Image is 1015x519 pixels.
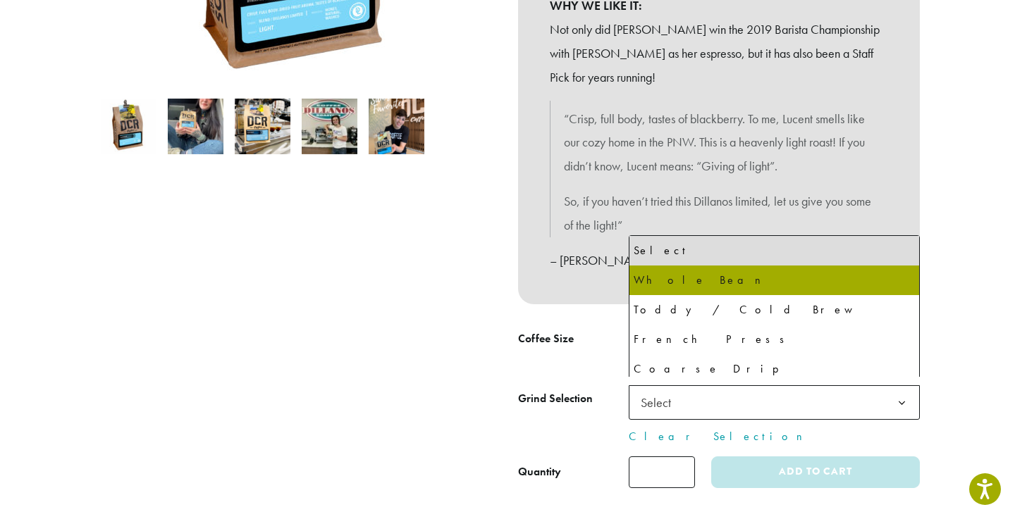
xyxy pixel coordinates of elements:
[634,329,915,350] div: French Press
[564,189,874,237] p: So, if you haven’t tried this Dillanos limited, let us give you some of the light!”
[550,249,888,273] p: – [PERSON_NAME], Customer Success Rep
[369,99,424,154] img: Sams Favorite Dillanos Coffee
[564,107,874,178] p: “Crisp, full body, tastes of blackberry. To me, Lucent smells like our cozy home in the PNW. This...
[629,385,920,420] span: Select
[518,389,629,409] label: Grind Selection
[634,358,915,380] div: Coarse Drip
[634,299,915,320] div: Toddy / Cold Brew
[635,389,685,416] span: Select
[518,463,561,480] div: Quantity
[518,329,629,349] label: Coffee Size
[711,456,920,488] button: Add to cart
[235,99,290,154] img: Lucent - Image 3
[168,99,223,154] img: Lucent - Image 2
[550,18,888,89] p: Not only did [PERSON_NAME] win the 2019 Barista Championship with [PERSON_NAME] as her espresso, ...
[101,99,156,154] img: Lucent
[302,99,357,154] img: Tanner Burke picks Lucent 2021
[629,456,695,488] input: Product quantity
[629,236,919,265] li: Select
[634,270,915,291] div: Whole Bean
[629,428,920,445] a: Clear Selection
